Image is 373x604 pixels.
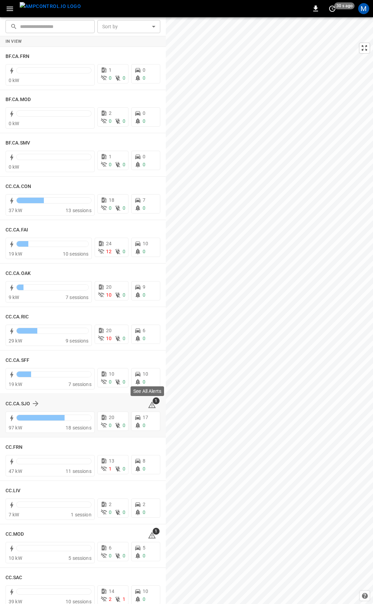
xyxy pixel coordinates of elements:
[123,379,125,385] span: 0
[109,75,112,81] span: 0
[9,164,19,170] span: 0 kW
[71,512,91,517] span: 1 session
[9,555,22,561] span: 10 kW
[123,596,125,602] span: 1
[106,241,112,246] span: 24
[143,197,145,203] span: 7
[143,466,145,472] span: 0
[6,574,22,582] h6: CC.SAC
[153,397,160,404] span: 1
[153,528,160,535] span: 1
[143,502,145,507] span: 2
[66,425,92,430] span: 18 sessions
[6,270,31,277] h6: CC.CA.OAK
[143,292,145,298] span: 0
[6,531,24,538] h6: CC.MOD
[143,118,145,124] span: 0
[6,487,21,495] h6: CC.LIV
[109,415,114,420] span: 20
[9,121,19,126] span: 0 kW
[109,588,114,594] span: 14
[6,139,30,147] h6: BF.CA.SMV
[143,545,145,551] span: 5
[143,379,145,385] span: 0
[143,458,145,464] span: 8
[109,205,112,211] span: 0
[123,553,125,558] span: 0
[109,509,112,515] span: 0
[9,468,22,474] span: 47 kW
[9,78,19,83] span: 0 kW
[123,466,125,472] span: 0
[109,423,112,428] span: 0
[143,415,148,420] span: 17
[66,295,89,300] span: 7 sessions
[143,588,148,594] span: 10
[109,154,112,159] span: 1
[123,162,125,167] span: 0
[9,251,22,257] span: 19 kW
[9,425,22,430] span: 97 kW
[123,336,125,341] span: 0
[109,379,112,385] span: 0
[133,388,161,395] p: See All Alerts
[123,292,125,298] span: 0
[106,249,112,254] span: 12
[68,382,92,387] span: 7 sessions
[143,596,145,602] span: 0
[109,67,112,73] span: 1
[9,382,22,387] span: 19 kW
[6,53,29,60] h6: BF.CA.FRN
[109,545,112,551] span: 6
[109,197,114,203] span: 18
[109,110,112,116] span: 2
[143,371,148,377] span: 10
[6,313,29,321] h6: CC.CA.RIC
[109,596,112,602] span: 2
[20,2,81,11] img: ampcontrol.io logo
[143,423,145,428] span: 0
[106,336,112,341] span: 10
[166,17,373,604] canvas: Map
[143,110,145,116] span: 0
[143,154,145,159] span: 0
[143,553,145,558] span: 0
[66,338,89,344] span: 9 sessions
[106,328,112,333] span: 20
[109,118,112,124] span: 0
[143,75,145,81] span: 0
[66,468,92,474] span: 11 sessions
[109,162,112,167] span: 0
[9,208,22,213] span: 37 kW
[63,251,89,257] span: 10 sessions
[143,328,145,333] span: 6
[6,96,31,103] h6: BF.CA.MOD
[143,509,145,515] span: 0
[123,75,125,81] span: 0
[123,249,125,254] span: 0
[123,423,125,428] span: 0
[9,338,22,344] span: 29 kW
[143,249,145,254] span: 0
[6,444,23,451] h6: CC.FRN
[109,553,112,558] span: 0
[109,502,112,507] span: 2
[143,205,145,211] span: 0
[9,295,19,300] span: 9 kW
[6,357,29,364] h6: CC.CA.SFF
[66,208,92,213] span: 13 sessions
[143,162,145,167] span: 0
[109,371,114,377] span: 10
[6,226,28,234] h6: CC.CA.FAI
[123,509,125,515] span: 0
[9,512,19,517] span: 7 kW
[143,67,145,73] span: 0
[109,458,114,464] span: 13
[106,284,112,290] span: 20
[334,2,355,9] span: 30 s ago
[143,336,145,341] span: 0
[358,3,369,14] div: profile-icon
[68,555,92,561] span: 5 sessions
[143,284,145,290] span: 9
[327,3,338,14] button: set refresh interval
